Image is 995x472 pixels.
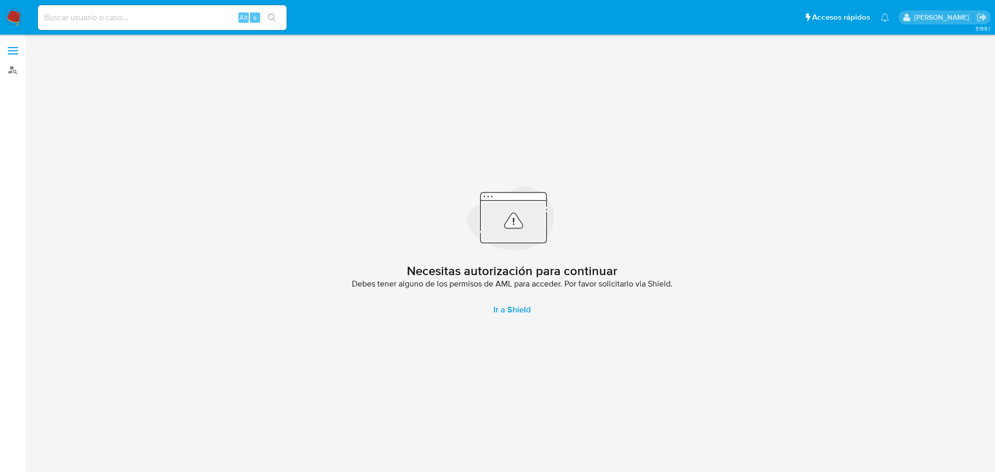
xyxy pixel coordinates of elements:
span: Accesos rápidos [812,12,870,23]
span: Debes tener alguno de los permisos de AML para acceder. Por favor solicitarlo via Shield. [352,279,673,289]
a: Ir a Shield [481,297,543,322]
a: Salir [976,12,987,23]
span: Alt [239,12,248,22]
span: Ir a Shield [493,297,531,322]
button: search-icon [261,10,282,25]
h2: Necesitas autorización para continuar [407,263,617,279]
p: gloria.villasanti@mercadolibre.com [914,12,973,22]
span: s [253,12,257,22]
a: Notificaciones [880,13,889,22]
input: Buscar usuario o caso... [38,11,287,24]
